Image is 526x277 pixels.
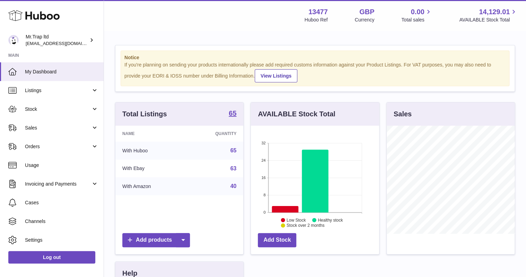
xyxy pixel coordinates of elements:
[230,183,237,189] a: 40
[305,17,328,23] div: Huboo Ref
[394,109,412,119] h3: Sales
[229,110,236,117] strong: 65
[8,251,95,263] a: Log out
[355,17,375,23] div: Currency
[25,87,91,94] span: Listings
[401,17,432,23] span: Total sales
[124,62,506,82] div: If you're planning on sending your products internationally please add required customs informati...
[115,126,185,142] th: Name
[115,177,185,195] td: With Amazon
[287,217,306,222] text: Low Stock
[25,181,91,187] span: Invoicing and Payments
[230,148,237,153] a: 65
[8,35,19,45] img: office@grabacz.eu
[479,7,510,17] span: 14,129.01
[459,17,518,23] span: AVAILABLE Stock Total
[264,210,266,214] text: 0
[459,7,518,23] a: 14,129.01 AVAILABLE Stock Total
[25,199,98,206] span: Cases
[25,143,91,150] span: Orders
[262,176,266,180] text: 16
[124,54,506,61] strong: Notice
[25,218,98,225] span: Channels
[318,217,343,222] text: Healthy stock
[308,7,328,17] strong: 13477
[359,7,374,17] strong: GBP
[25,106,91,113] span: Stock
[255,69,297,82] a: View Listings
[25,69,98,75] span: My Dashboard
[264,193,266,197] text: 8
[287,223,324,228] text: Stock over 2 months
[26,34,88,47] div: Mr.Trap ltd
[230,166,237,171] a: 63
[258,109,335,119] h3: AVAILABLE Stock Total
[229,110,236,118] a: 65
[25,125,91,131] span: Sales
[122,233,190,247] a: Add products
[262,141,266,145] text: 32
[25,237,98,243] span: Settings
[122,109,167,119] h3: Total Listings
[401,7,432,23] a: 0.00 Total sales
[411,7,424,17] span: 0.00
[185,126,243,142] th: Quantity
[115,160,185,178] td: With Ebay
[262,158,266,162] text: 24
[258,233,296,247] a: Add Stock
[26,41,102,46] span: [EMAIL_ADDRESS][DOMAIN_NAME]
[25,162,98,169] span: Usage
[115,142,185,160] td: With Huboo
